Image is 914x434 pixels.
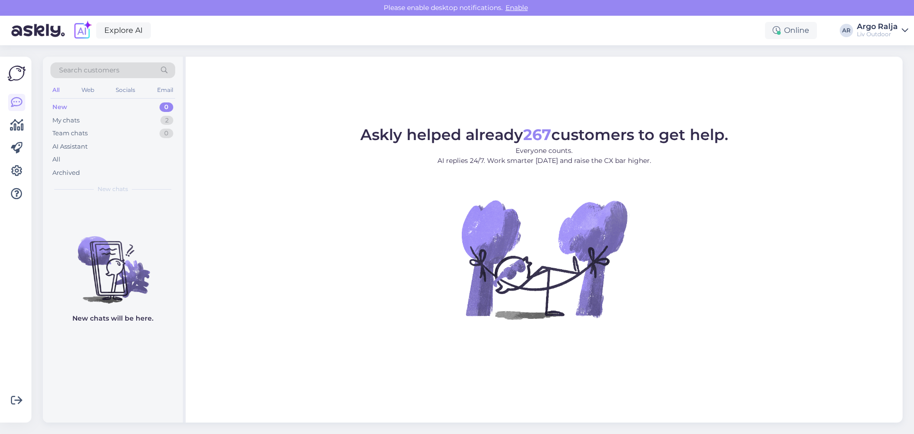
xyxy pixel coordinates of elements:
div: All [52,155,60,164]
span: Enable [503,3,531,12]
p: Everyone counts. AI replies 24/7. Work smarter [DATE] and raise the CX bar higher. [360,146,728,166]
img: explore-ai [72,20,92,40]
div: Team chats [52,129,88,138]
div: 0 [159,129,173,138]
div: Archived [52,168,80,178]
div: AI Assistant [52,142,88,151]
div: AR [840,24,853,37]
span: Askly helped already customers to get help. [360,125,728,144]
div: Liv Outdoor [857,30,898,38]
div: 0 [159,102,173,112]
img: Askly Logo [8,64,26,82]
div: Socials [114,84,137,96]
div: 2 [160,116,173,125]
div: All [50,84,61,96]
b: 267 [523,125,551,144]
p: New chats will be here. [72,313,153,323]
span: New chats [98,185,128,193]
img: No chats [43,219,183,305]
div: My chats [52,116,79,125]
div: Online [765,22,817,39]
div: New [52,102,67,112]
a: Argo RaljaLiv Outdoor [857,23,908,38]
div: Argo Ralja [857,23,898,30]
div: Email [155,84,175,96]
a: Explore AI [96,22,151,39]
div: Web [79,84,96,96]
img: No Chat active [458,173,630,345]
span: Search customers [59,65,119,75]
